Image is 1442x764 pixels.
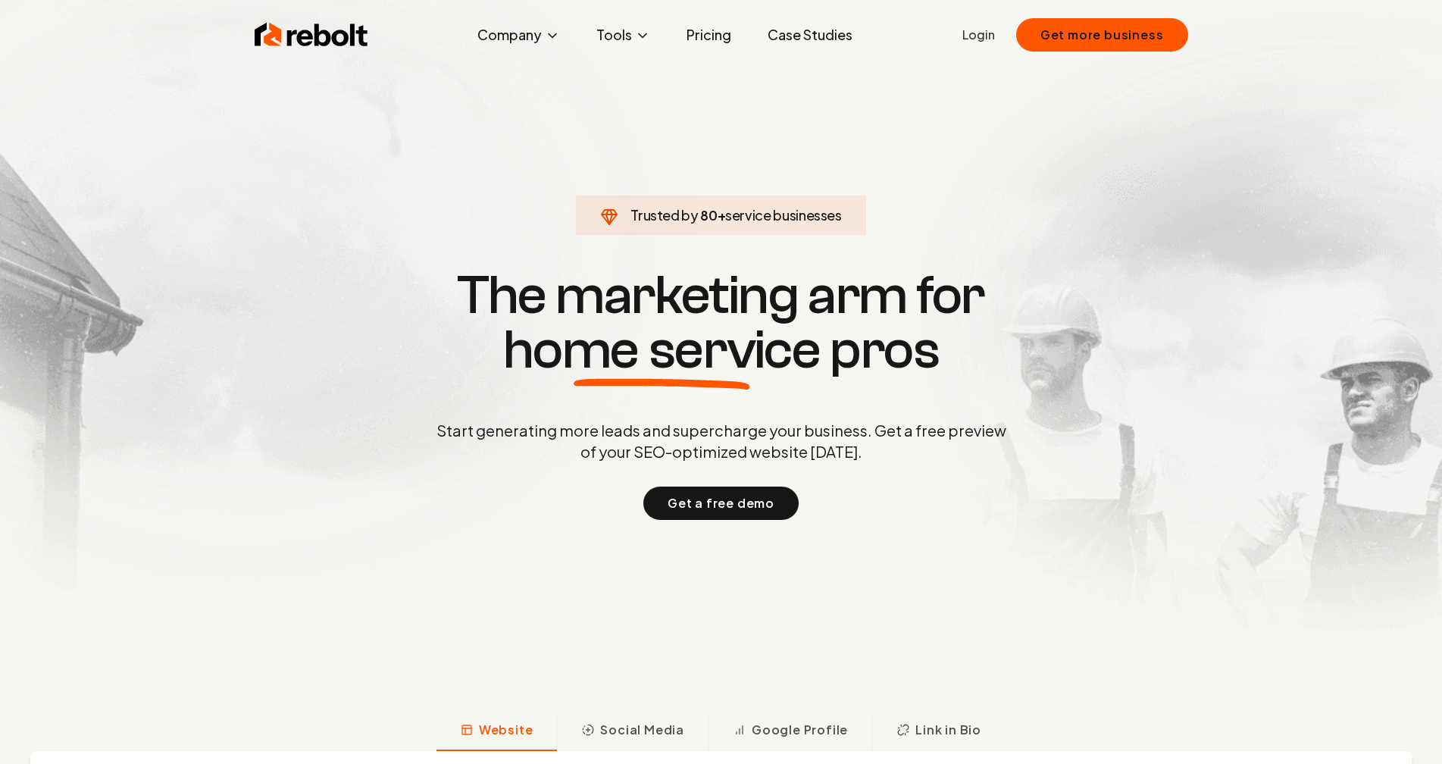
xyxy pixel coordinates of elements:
[630,206,698,224] span: Trusted by
[600,721,684,739] span: Social Media
[674,20,743,50] a: Pricing
[725,206,842,224] span: service businesses
[584,20,662,50] button: Tools
[708,712,872,751] button: Google Profile
[700,205,717,226] span: 80
[436,712,558,751] button: Website
[1016,18,1188,52] button: Get more business
[255,20,368,50] img: Rebolt Logo
[358,268,1085,377] h1: The marketing arm for pros
[479,721,533,739] span: Website
[752,721,848,739] span: Google Profile
[962,26,995,44] a: Login
[433,420,1009,462] p: Start generating more leads and supercharge your business. Get a free preview of your SEO-optimiz...
[755,20,865,50] a: Case Studies
[503,323,821,377] span: home service
[643,487,799,520] button: Get a free demo
[557,712,708,751] button: Social Media
[718,206,726,224] span: +
[915,721,981,739] span: Link in Bio
[465,20,572,50] button: Company
[872,712,1006,751] button: Link in Bio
